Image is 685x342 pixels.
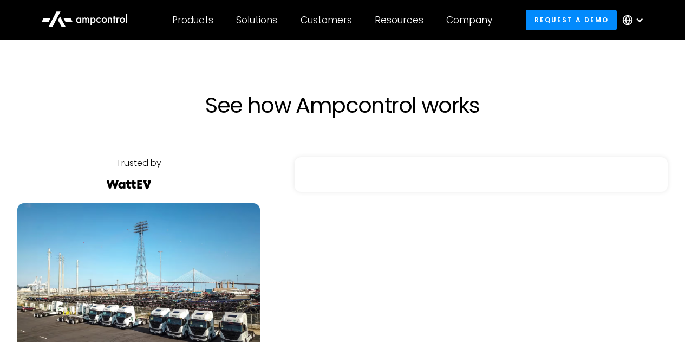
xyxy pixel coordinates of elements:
div: Products [172,14,213,26]
div: Company [446,14,492,26]
div: Customers [301,14,352,26]
div: Resources [375,14,423,26]
div: Solutions [236,14,277,26]
img: Watt EV Logo Real [105,180,153,189]
div: Trusted by [116,157,161,169]
h1: See how Ampcontrol works [105,92,581,118]
a: Request a demo [526,10,617,30]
